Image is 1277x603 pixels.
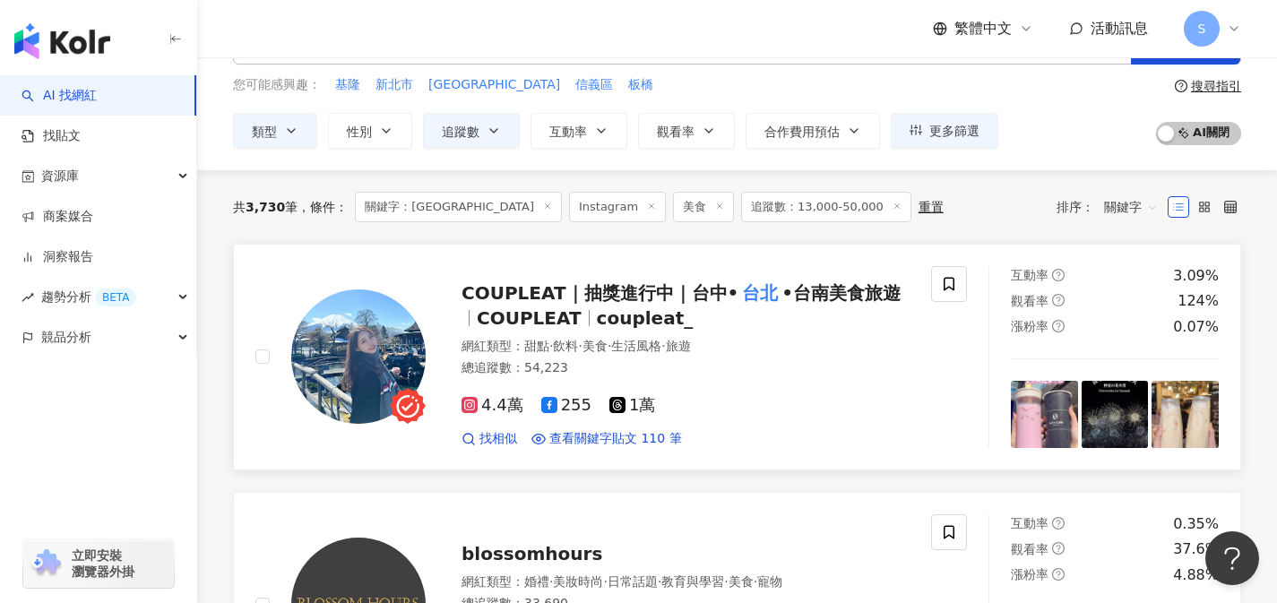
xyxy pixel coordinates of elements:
[1052,269,1065,281] span: question-circle
[233,200,298,214] div: 共 筆
[95,289,136,306] div: BETA
[462,282,738,304] span: COUPLEAT｜抽獎進行中｜台中•
[531,430,682,448] a: 查看關鍵字貼文 110 筆
[627,75,654,95] button: 板橋
[1052,542,1065,555] span: question-circle
[549,574,553,589] span: ·
[524,574,549,589] span: 婚禮
[355,192,562,222] span: 關鍵字：[GEOGRAPHIC_DATA]
[1205,531,1259,585] iframe: Help Scout Beacon - Open
[22,87,97,105] a: searchAI 找網紅
[1091,20,1148,37] span: 活動訊息
[757,574,782,589] span: 寵物
[23,539,174,588] a: chrome extension立即安裝 瀏覽器外掛
[328,113,412,149] button: 性別
[233,76,321,94] span: 您可能感興趣：
[661,339,665,353] span: ·
[781,282,901,304] span: •台南︎美食旅遊
[531,113,627,149] button: 互動率
[764,125,840,139] span: 合作費用預估
[1011,516,1048,530] span: 互動率
[754,574,757,589] span: ·
[1173,266,1219,286] div: 3.09%
[657,125,695,139] span: 觀看率
[673,192,734,222] span: 美食
[1011,567,1048,581] span: 漲粉率
[553,339,578,353] span: 飲料
[729,574,754,589] span: 美食
[1052,294,1065,306] span: question-circle
[22,208,93,226] a: 商案媒合
[1011,381,1078,448] img: post-image
[638,113,735,149] button: 觀看率
[553,574,603,589] span: 美妝時尚
[22,291,34,304] span: rise
[549,339,553,353] span: ·
[335,76,360,94] span: 基隆
[291,289,426,424] img: KOL Avatar
[41,317,91,357] span: 競品分析
[462,430,517,448] a: 找相似
[462,573,910,591] div: 網紅類型 ：
[423,113,520,149] button: 追蹤數
[1052,568,1065,581] span: question-circle
[462,359,910,377] div: 總追蹤數 ： 54,223
[1173,539,1219,559] div: 37.6%
[569,192,666,222] span: Instagram
[477,307,582,329] span: COUPLEAT
[954,19,1012,39] span: 繁體中文
[298,200,348,214] span: 條件 ：
[611,339,661,353] span: 生活風格
[246,200,285,214] span: 3,730
[1011,268,1048,282] span: 互動率
[746,113,880,149] button: 合作費用預估
[1175,80,1187,92] span: question-circle
[524,339,549,353] span: 甜點
[347,125,372,139] span: 性別
[1191,79,1241,93] div: 搜尋指引
[375,75,414,95] button: 新北市
[442,125,479,139] span: 追蹤數
[541,396,591,415] span: 255
[1011,294,1048,308] span: 觀看率
[1052,517,1065,530] span: question-circle
[1173,565,1219,585] div: 4.88%
[661,574,724,589] span: 教育與學習
[919,200,944,214] div: 重置
[22,127,81,145] a: 找貼文
[891,113,998,149] button: 更多篩選
[428,76,560,94] span: [GEOGRAPHIC_DATA]
[427,75,561,95] button: [GEOGRAPHIC_DATA]
[29,549,64,578] img: chrome extension
[724,574,728,589] span: ·
[929,124,979,138] span: 更多篩選
[1082,381,1149,448] img: post-image
[72,547,134,580] span: 立即安裝 瀏覽器外掛
[1011,319,1048,333] span: 漲粉率
[1011,542,1048,556] span: 觀看率
[375,76,413,94] span: 新北市
[549,125,587,139] span: 互動率
[609,396,655,415] span: 1萬
[1104,193,1158,221] span: 關鍵字
[549,430,682,448] span: 查看關鍵字貼文 110 筆
[462,543,602,564] span: blossomhours
[233,113,317,149] button: 類型
[479,430,517,448] span: 找相似
[574,75,614,95] button: 信義區
[334,75,361,95] button: 基隆
[575,76,613,94] span: 信義區
[603,574,607,589] span: ·
[1198,19,1206,39] span: S
[1152,381,1219,448] img: post-image
[41,156,79,196] span: 資源庫
[578,339,582,353] span: ·
[1178,291,1219,311] div: 124%
[233,244,1241,470] a: KOL AvatarCOUPLEAT｜抽獎進行中｜台中•台北•台南︎美食旅遊COUPLEATcoupleat_網紅類型：甜點·飲料·美食·生活風格·旅遊總追蹤數：54,2234.4萬2551萬找...
[738,279,781,307] mark: 台北
[1052,320,1065,332] span: question-circle
[1057,193,1168,221] div: 排序：
[462,396,523,415] span: 4.4萬
[41,277,136,317] span: 趨勢分析
[22,248,93,266] a: 洞察報告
